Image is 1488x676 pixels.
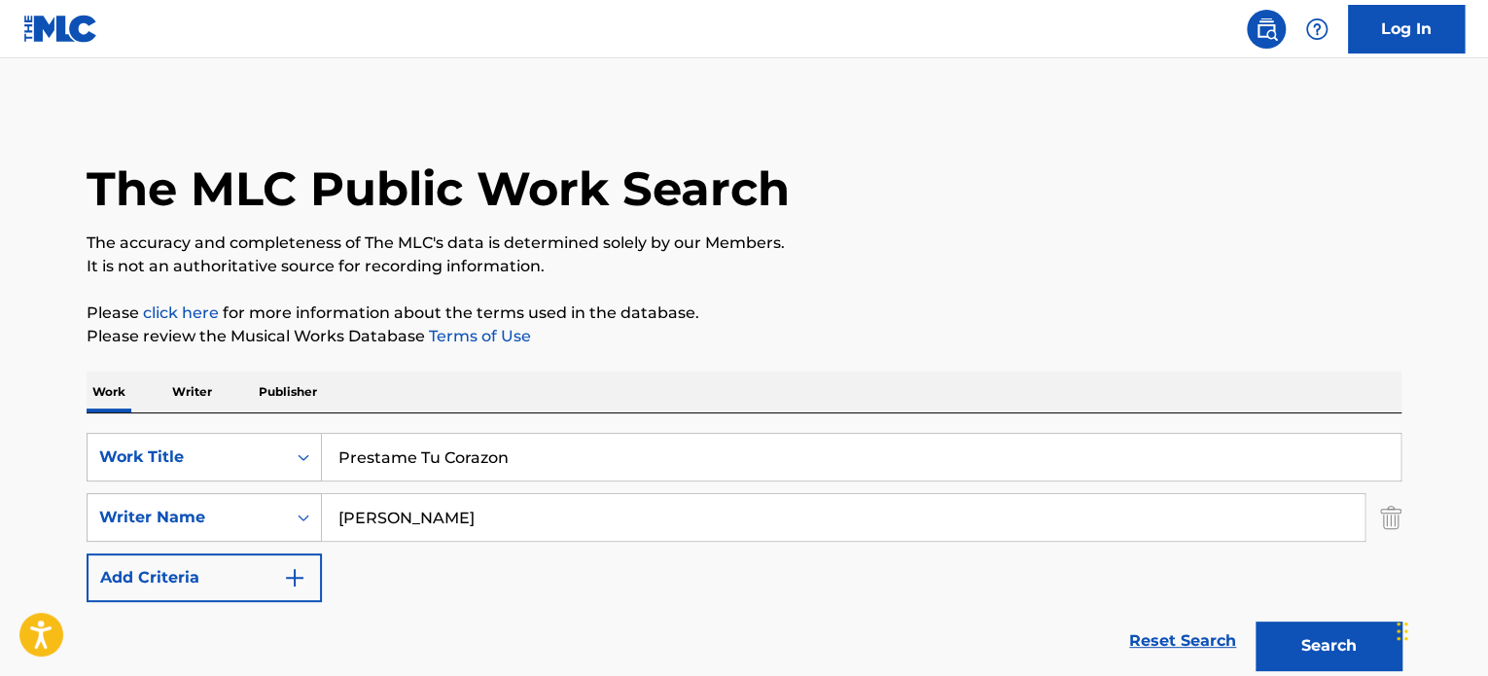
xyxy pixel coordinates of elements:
[1247,10,1286,49] a: Public Search
[1256,622,1401,670] button: Search
[87,160,790,218] h1: The MLC Public Work Search
[87,553,322,602] button: Add Criteria
[87,372,131,412] p: Work
[1255,18,1278,41] img: search
[1305,18,1329,41] img: help
[87,302,1401,325] p: Please for more information about the terms used in the database.
[1297,10,1336,49] div: Help
[99,445,274,469] div: Work Title
[166,372,218,412] p: Writer
[87,255,1401,278] p: It is not an authoritative source for recording information.
[253,372,323,412] p: Publisher
[23,15,98,43] img: MLC Logo
[1397,602,1408,660] div: Drag
[87,325,1401,348] p: Please review the Musical Works Database
[1391,583,1488,676] iframe: Chat Widget
[283,566,306,589] img: 9d2ae6d4665cec9f34b9.svg
[1119,620,1246,662] a: Reset Search
[143,303,219,322] a: click here
[1348,5,1465,53] a: Log In
[87,231,1401,255] p: The accuracy and completeness of The MLC's data is determined solely by our Members.
[99,506,274,529] div: Writer Name
[1380,493,1401,542] img: Delete Criterion
[425,327,531,345] a: Terms of Use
